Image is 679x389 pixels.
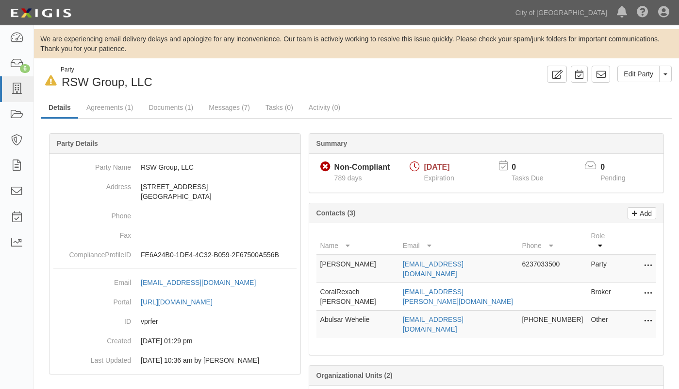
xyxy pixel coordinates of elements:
[316,209,356,217] b: Contacts (3)
[600,162,637,173] p: 0
[45,76,57,86] i: In Default since 10/22/2023
[53,245,131,260] dt: ComplianceProfileID
[53,177,131,192] dt: Address
[34,34,679,53] div: We are experiencing email delivery delays and apologize for any inconvenience. Our team is active...
[316,227,399,255] th: Name
[628,207,656,219] a: Add
[587,227,617,255] th: Role
[57,140,98,147] b: Party Details
[512,162,555,173] p: 0
[258,98,300,117] a: Tasks (0)
[62,75,152,88] span: RSW Group, LLC
[424,174,454,182] span: Expiration
[424,163,449,171] span: [DATE]
[61,66,152,74] div: Party
[53,226,131,240] dt: Fax
[334,174,362,182] span: Since 06/30/2023
[53,158,297,177] dd: RSW Group, LLC
[141,298,223,306] a: [URL][DOMAIN_NAME]
[53,312,131,326] dt: ID
[511,3,612,22] a: City of [GEOGRAPHIC_DATA]
[316,255,399,283] td: [PERSON_NAME]
[587,255,617,283] td: Party
[301,98,348,117] a: Activity (0)
[403,288,513,305] a: [EMAIL_ADDRESS][PERSON_NAME][DOMAIN_NAME]
[518,311,587,338] td: [PHONE_NUMBER]
[53,351,297,370] dd: 04/09/2024 10:36 am by Valerie Hurtado
[334,162,390,173] div: Non-Compliant
[587,311,617,338] td: Other
[53,331,131,346] dt: Created
[41,66,349,90] div: RSW Group, LLC
[141,279,266,286] a: [EMAIL_ADDRESS][DOMAIN_NAME]
[41,98,78,119] a: Details
[53,158,131,172] dt: Party Name
[399,227,518,255] th: Email
[637,208,652,219] p: Add
[518,227,587,255] th: Phone
[201,98,257,117] a: Messages (7)
[617,66,660,82] a: Edit Party
[53,331,297,351] dd: 06/30/2023 01:29 pm
[141,98,200,117] a: Documents (1)
[518,255,587,283] td: 6237033500
[53,292,131,307] dt: Portal
[141,250,297,260] p: FE6A24B0-1DE4-4C32-B059-2F67500A556B
[53,177,297,206] dd: [STREET_ADDRESS] [GEOGRAPHIC_DATA]
[316,311,399,338] td: Abulsar Wehelie
[316,283,399,311] td: CoralRexach [PERSON_NAME]
[512,174,543,182] span: Tasks Due
[320,162,331,172] i: Non-Compliant
[53,206,131,221] dt: Phone
[141,278,256,287] div: [EMAIL_ADDRESS][DOMAIN_NAME]
[316,140,348,147] b: Summary
[403,316,464,333] a: [EMAIL_ADDRESS][DOMAIN_NAME]
[587,283,617,311] td: Broker
[637,7,648,18] i: Help Center - Complianz
[7,4,74,22] img: logo-5460c22ac91f19d4615b14bd174203de0afe785f0fc80cf4dbbc73dc1793850b.png
[20,64,30,73] div: 6
[53,273,131,287] dt: Email
[600,174,625,182] span: Pending
[79,98,140,117] a: Agreements (1)
[403,260,464,278] a: [EMAIL_ADDRESS][DOMAIN_NAME]
[53,351,131,365] dt: Last Updated
[316,371,393,379] b: Organizational Units (2)
[53,312,297,331] dd: vprfer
